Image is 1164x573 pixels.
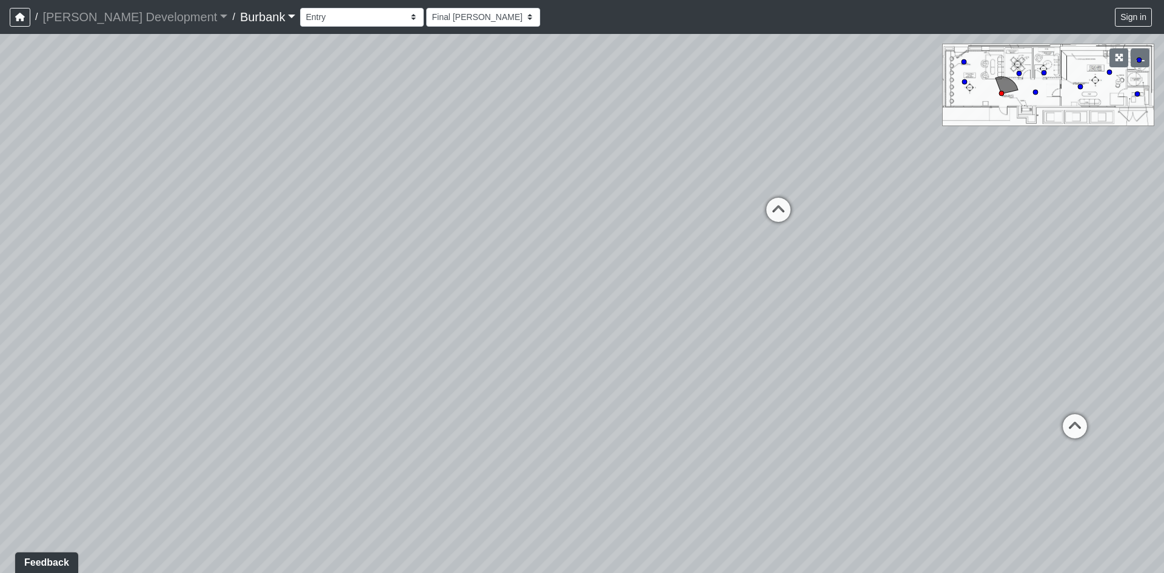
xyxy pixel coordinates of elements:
a: Burbank [240,5,296,29]
span: / [227,5,239,29]
a: [PERSON_NAME] Development [42,5,227,29]
iframe: Ybug feedback widget [9,549,81,573]
button: Sign in [1115,8,1152,27]
span: / [30,5,42,29]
